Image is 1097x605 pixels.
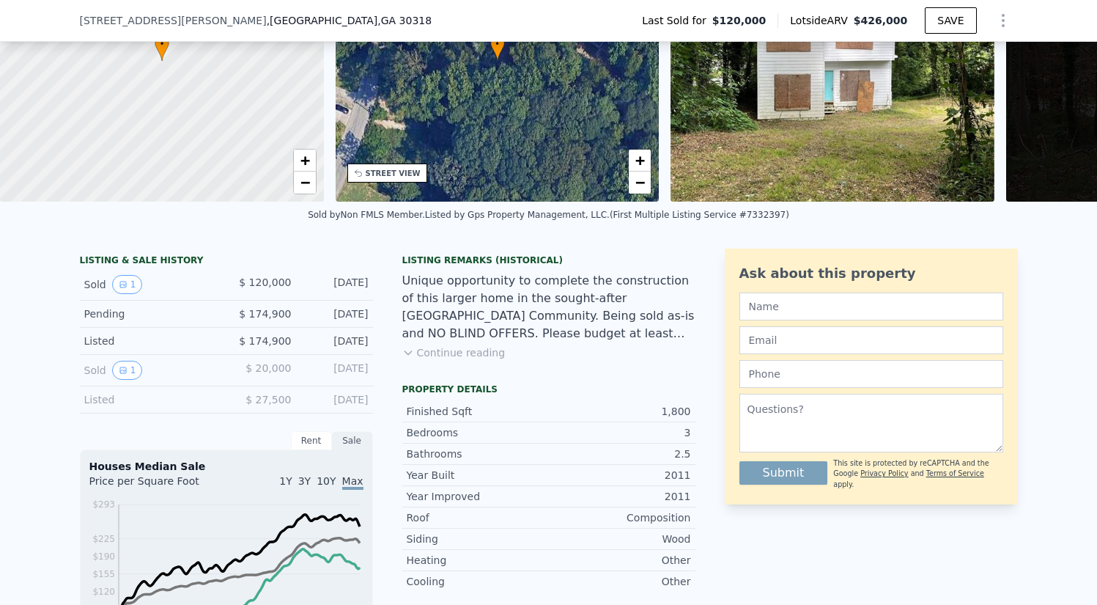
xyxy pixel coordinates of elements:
div: STREET VIEW [366,168,421,179]
span: • [155,37,169,51]
button: Submit [739,461,828,485]
div: 3 [549,425,691,440]
span: Last Sold for [642,13,712,28]
div: LISTING & SALE HISTORY [80,254,373,269]
div: [DATE] [303,334,369,348]
tspan: $225 [92,534,115,544]
button: View historical data [112,361,143,380]
div: Sold [84,361,215,380]
div: Other [549,574,691,589]
button: SAVE [925,7,976,34]
span: $120,000 [712,13,767,28]
div: Cooling [407,574,549,589]
div: [DATE] [303,361,369,380]
span: 3Y [298,475,311,487]
div: [DATE] [303,275,369,294]
div: Listed [84,334,215,348]
div: Siding [407,532,549,546]
div: Roof [407,510,549,525]
div: Houses Median Sale [89,459,363,474]
span: 10Y [317,475,336,487]
div: Finished Sqft [407,404,549,419]
span: + [300,151,309,169]
div: Listed [84,392,215,407]
tspan: $155 [92,569,115,579]
div: 2011 [549,468,691,483]
input: Name [739,293,1003,320]
div: Other [549,553,691,568]
span: • [490,37,505,51]
span: $ 27,500 [245,394,291,406]
div: [DATE] [303,392,369,407]
span: + [635,151,645,169]
div: Rent [291,431,332,450]
div: Bedrooms [407,425,549,440]
div: Composition [549,510,691,525]
span: $ 174,900 [239,308,291,320]
span: $ 20,000 [245,362,291,374]
div: Sold by Non FMLS Member . [308,210,425,220]
div: Ask about this property [739,263,1003,284]
tspan: $293 [92,499,115,510]
div: Price per Square Foot [89,474,226,497]
a: Zoom in [629,150,651,172]
a: Privacy Policy [860,469,908,477]
a: Zoom out [629,172,651,194]
button: Continue reading [402,345,506,360]
div: Wood [549,532,691,546]
span: − [635,173,645,191]
span: $ 174,900 [239,335,291,347]
span: , [GEOGRAPHIC_DATA] [267,13,432,28]
div: Year Improved [407,489,549,504]
div: 2.5 [549,447,691,461]
input: Email [739,326,1003,354]
span: $ 120,000 [239,276,291,288]
span: Max [342,475,363,490]
div: Sold [84,275,215,294]
button: View historical data [112,275,143,294]
div: 2011 [549,489,691,504]
div: • [155,35,169,61]
span: [STREET_ADDRESS][PERSON_NAME] [80,13,267,28]
div: • [490,35,505,61]
div: Sale [332,431,373,450]
span: Lotside ARV [790,13,853,28]
tspan: $120 [92,587,115,597]
a: Zoom in [294,150,316,172]
span: , GA 30318 [377,15,432,26]
div: Pending [84,307,215,321]
div: Heating [407,553,549,568]
div: Unique opportunity to complete the construction of this larger home in the sought-after [GEOGRAPH... [402,272,695,342]
div: 1,800 [549,404,691,419]
a: Zoom out [294,172,316,194]
div: Property details [402,384,695,395]
div: Bathrooms [407,447,549,461]
div: Listed by Gps Property Management, LLC. (First Multiple Listing Service #7332397) [425,210,789,220]
div: This site is protected by reCAPTCHA and the Google and apply. [833,458,1002,490]
div: [DATE] [303,307,369,321]
span: 1Y [279,475,292,487]
button: Show Options [989,6,1018,35]
div: Listing Remarks (Historical) [402,254,695,266]
a: Terms of Service [926,469,984,477]
span: − [300,173,309,191]
div: Year Built [407,468,549,483]
input: Phone [739,360,1003,388]
tspan: $190 [92,551,115,562]
span: $426,000 [854,15,908,26]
